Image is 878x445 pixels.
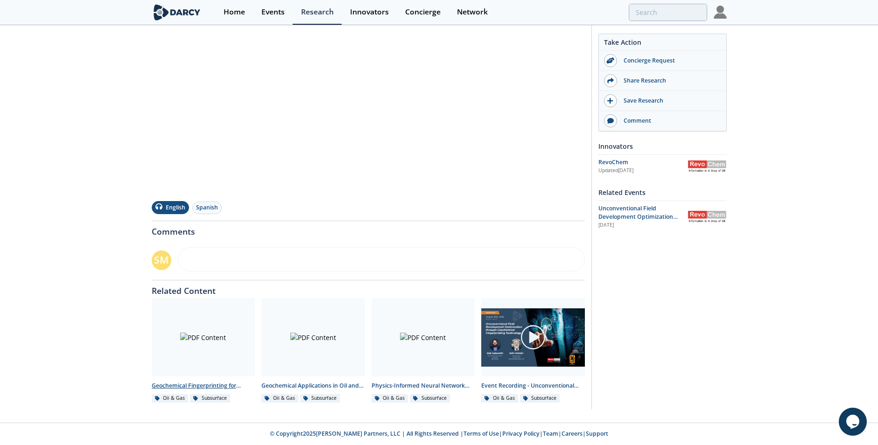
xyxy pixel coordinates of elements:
img: Profile [714,6,727,19]
div: Subsurface [190,394,230,403]
div: Oil & Gas [481,394,518,403]
div: Related Content [152,280,585,295]
div: [DATE] [598,222,681,229]
div: Event Recording - Unconventional Field Development Optimization through Geochemical Fingerprintin... [481,382,585,390]
div: Geochemical Fingerprinting for Production Allocation - Innovator Comparison [152,382,255,390]
div: Concierge Request [617,56,722,65]
div: Take Action [599,37,726,51]
a: Video Content Event Recording - Unconventional Field Development Optimization through Geochemical... [478,298,588,403]
div: Save Research [617,97,722,105]
p: © Copyright 2025 [PERSON_NAME] Partners, LLC | All Rights Reserved | | | | | [94,430,785,438]
div: Research [301,8,334,16]
div: Share Research [617,76,722,85]
a: Careers [562,430,583,438]
div: Events [261,8,285,16]
div: Geochemical Applications in Oil and Gas [261,382,365,390]
div: Concierge [405,8,441,16]
div: Innovators [350,8,389,16]
a: Terms of Use [464,430,499,438]
div: Comment [617,117,722,125]
div: Subsurface [520,394,560,403]
a: Privacy Policy [502,430,540,438]
div: RevoChem [598,158,688,167]
a: RevoChem Updated[DATE] RevoChem [598,158,727,174]
div: Related Events [598,184,727,201]
div: Network [457,8,488,16]
a: Unconventional Field Development Optimization through Geochemical Fingerprinting Technology [DATE... [598,204,727,229]
a: Team [543,430,558,438]
div: Home [224,8,245,16]
div: Oil & Gas [152,394,189,403]
div: SM [152,250,171,270]
div: Oil & Gas [261,394,298,403]
div: Subsurface [410,394,450,403]
a: Support [586,430,608,438]
img: RevoChem [688,160,727,172]
input: Advanced Search [629,4,707,21]
a: PDF Content Geochemical Fingerprinting for Production Allocation - Innovator Comparison Oil & Gas... [148,298,259,403]
img: RevoChem [688,211,727,222]
div: Innovators [598,138,727,154]
div: Oil & Gas [372,394,408,403]
div: Comments [152,221,585,236]
img: play-chapters-gray.svg [520,324,546,350]
iframe: chat widget [839,408,869,436]
img: logo-wide.svg [152,4,203,21]
a: PDF Content Physics-Informed Neural Network Modeling for Upstream - Innovator Comparison Oil & Ga... [368,298,478,403]
a: PDF Content Geochemical Applications in Oil and Gas Oil & Gas Subsurface [258,298,368,403]
div: Updated [DATE] [598,167,688,174]
img: Video Content [481,308,585,367]
span: Unconventional Field Development Optimization through Geochemical Fingerprinting Technology [598,204,678,238]
div: Subsurface [300,394,340,403]
div: Physics-Informed Neural Network Modeling for Upstream - Innovator Comparison [372,382,475,390]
